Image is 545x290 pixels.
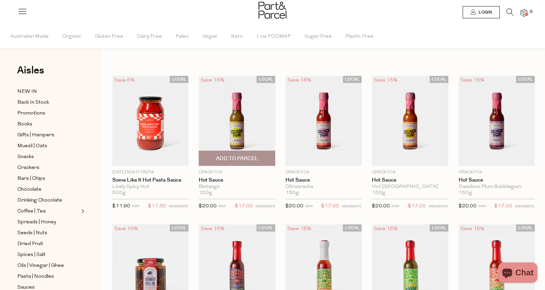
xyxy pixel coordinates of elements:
small: MEMBERS [429,205,448,208]
a: Drinking Chocolate [17,196,79,205]
span: $17.00 [494,202,512,211]
div: Save 10% [112,224,140,234]
div: Davidson Plum Bubblegum [459,184,535,190]
div: Save 15% [199,76,227,85]
a: Aisles [17,65,44,82]
span: Pasta | Noodles [17,273,54,281]
span: Drinking Chocolate [17,197,62,205]
small: RRP [305,205,313,208]
span: LOCAL [170,224,188,232]
a: Chocolate [17,185,79,194]
span: Sugar Free [304,25,332,49]
img: Hot Sauce [199,76,275,166]
span: $20.00 [372,204,390,209]
a: Hot Sauce [285,177,362,183]
span: Plastic Free [345,25,374,49]
span: Spreads | Honey [17,218,56,226]
div: Hot [GEOGRAPHIC_DATA] [372,184,448,190]
small: MEMBERS [342,205,362,208]
a: Books [17,120,79,129]
span: Add To Parcel [216,155,258,162]
span: LOCAL [257,224,275,232]
div: Save 15% [372,76,400,85]
a: Crackers [17,164,79,172]
span: $17.00 [408,202,426,211]
span: LOCAL [343,224,362,232]
a: Bars | Chips [17,174,79,183]
span: Organic [62,25,81,49]
button: Expand/Collapse Coffee | Tea [80,207,84,215]
small: MEMBERS [169,205,188,208]
span: 150g [459,190,472,196]
span: Spices | Salt [17,251,46,259]
span: LOCAL [430,76,448,83]
a: Dried Fruit [17,240,79,248]
a: 0 [521,9,527,16]
a: Hot Sauce [199,177,275,183]
a: Back In Stock [17,98,79,107]
span: Seeds | Nuts [17,229,47,237]
span: 150g [199,190,212,196]
span: $17.00 [235,202,253,211]
span: LOCAL [343,76,362,83]
a: Pasta | Noodles [17,272,79,281]
span: LOCAL [516,76,535,83]
span: $20.00 [285,204,303,209]
a: Hot Sauce [372,177,448,183]
span: Promotions [17,109,45,118]
span: Dairy Free [137,25,162,49]
a: Hot Sauce [459,177,535,183]
span: Back In Stock [17,99,49,107]
p: Crack Fox [199,169,275,175]
div: Save 15% [199,224,227,234]
small: RRP [392,205,399,208]
a: NEW IN [17,87,79,96]
span: $11.90 [112,204,130,209]
span: Snacks [17,153,34,161]
span: Login [477,10,492,15]
img: Hot Sauce [285,76,362,166]
span: Gifts | Hampers [17,131,54,139]
span: 150g [285,190,299,196]
span: LOCAL [170,76,188,83]
p: Crack Fox [372,169,448,175]
span: $11.30 [148,202,166,211]
span: Aisles [17,63,44,78]
img: Part&Parcel [259,2,286,19]
button: Add To Parcel [199,151,275,166]
img: Hot Sauce [372,76,448,166]
a: Login [463,6,500,18]
div: Lively Spicy Hot [112,184,188,190]
a: Spices | Salt [17,251,79,259]
span: Dried Fruit [17,240,43,248]
small: RRP [478,205,486,208]
inbox-online-store-chat: Shopify online store chat [496,262,540,285]
a: Snacks [17,153,79,161]
a: Promotions [17,109,79,118]
span: Chocolate [17,186,42,194]
span: $20.00 [459,204,477,209]
a: Seeds | Nuts [17,229,79,237]
a: Muesli | Oats [17,142,79,150]
span: LOCAL [257,76,275,83]
span: Books [17,120,32,129]
span: Bars | Chips [17,175,45,183]
div: Save 5% [112,76,137,85]
span: LOCAL [430,224,448,232]
small: MEMBERS [255,205,275,208]
span: Low FODMAP [257,25,291,49]
div: Save 15% [285,76,313,85]
span: Muesli | Oats [17,142,47,150]
span: Paleo [176,25,189,49]
span: Australian Made [11,25,49,49]
a: Coffee | Tea [17,207,79,216]
img: Hot Sauce [459,76,535,166]
a: Spreads | Honey [17,218,79,226]
small: RRP [132,205,140,208]
div: Save 15% [459,224,486,234]
span: Oils | Vinegar | Ghee [17,262,64,270]
a: Gifts | Hampers [17,131,79,139]
span: Keto [231,25,243,49]
p: [DATE] Night Pasta [112,169,188,175]
a: Some Like it Hot Pasta Sauce [112,177,188,183]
